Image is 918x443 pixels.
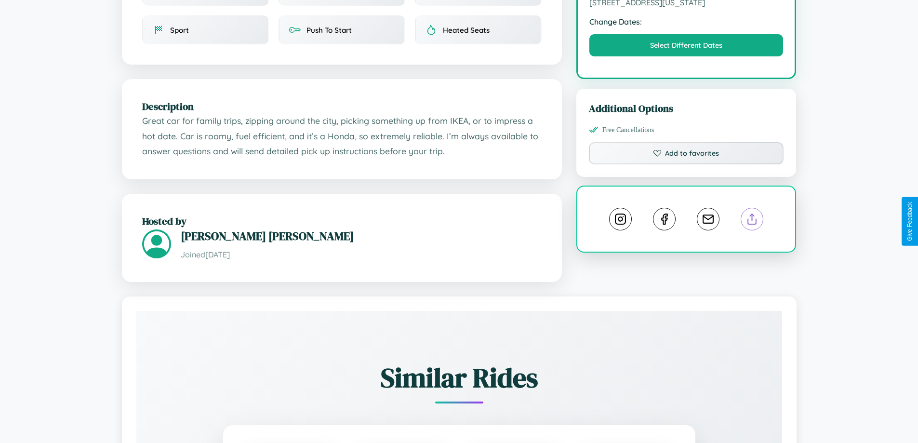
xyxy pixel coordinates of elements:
[181,248,542,262] p: Joined [DATE]
[170,26,189,35] span: Sport
[589,34,784,56] button: Select Different Dates
[906,202,913,241] div: Give Feedback
[589,142,784,164] button: Add to favorites
[589,17,784,27] strong: Change Dates:
[142,99,542,113] h2: Description
[142,113,542,159] p: Great car for family trips, zipping around the city, picking something up from IKEA, or to impres...
[142,214,542,228] h2: Hosted by
[602,126,654,134] span: Free Cancellations
[170,359,748,396] h2: Similar Rides
[181,228,542,244] h3: [PERSON_NAME] [PERSON_NAME]
[589,101,784,115] h3: Additional Options
[306,26,352,35] span: Push To Start
[443,26,490,35] span: Heated Seats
